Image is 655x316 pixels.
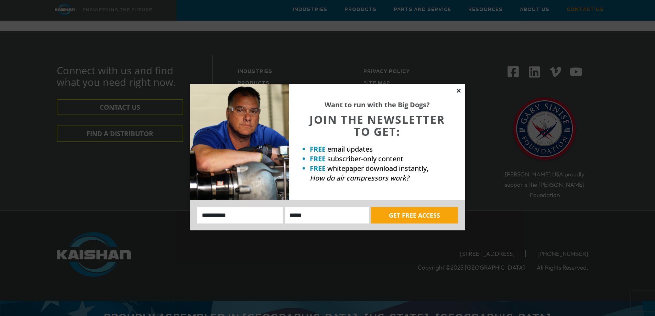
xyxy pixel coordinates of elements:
input: Name: [197,207,283,224]
span: subscriber-only content [327,154,403,163]
input: Email [285,207,369,224]
span: JOIN THE NEWSLETTER TO GET: [309,112,445,139]
span: whitepaper download instantly, [327,164,428,173]
button: GET FREE ACCESS [371,207,458,224]
button: Close [456,88,462,94]
span: email updates [327,144,373,154]
strong: Want to run with the Big Dogs? [325,100,430,109]
strong: FREE [310,164,326,173]
strong: FREE [310,154,326,163]
strong: FREE [310,144,326,154]
em: How do air compressors work? [310,173,409,183]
